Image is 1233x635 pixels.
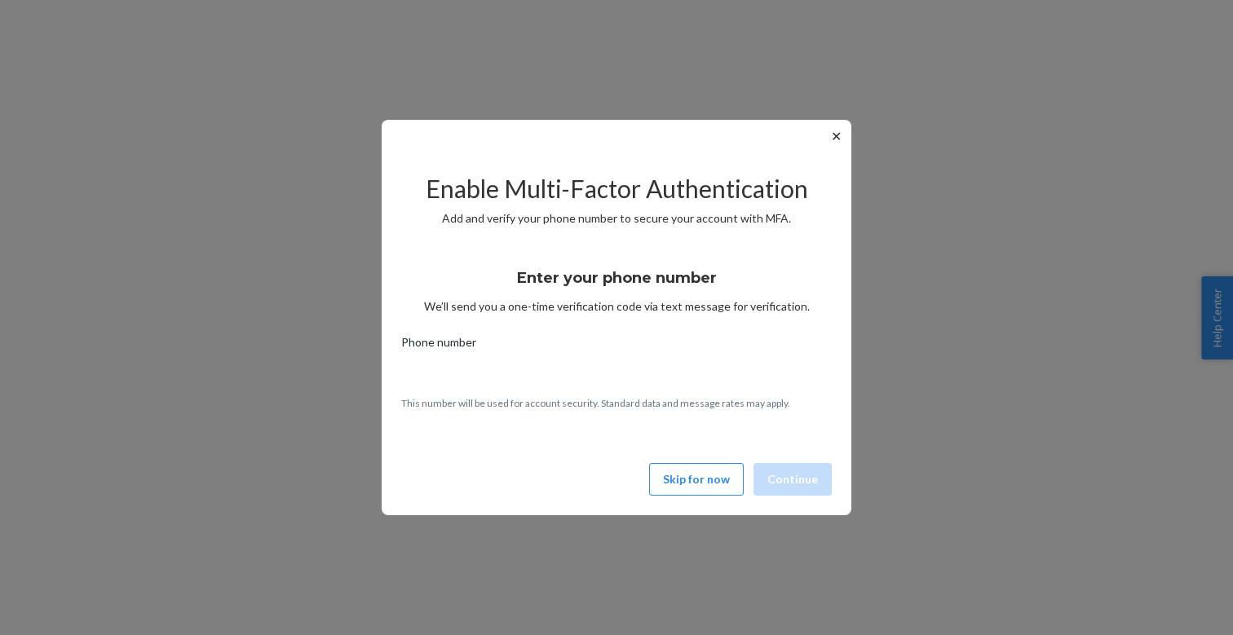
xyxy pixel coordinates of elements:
[649,463,744,496] button: Skip for now
[401,334,476,357] span: Phone number
[753,463,832,496] button: Continue
[828,126,845,146] button: ✕
[401,396,832,410] p: This number will be used for account security. Standard data and message rates may apply.
[401,210,832,227] p: Add and verify your phone number to secure your account with MFA.
[517,267,717,289] h3: Enter your phone number
[401,254,832,315] div: We’ll send you a one-time verification code via text message for verification.
[401,175,832,202] h2: Enable Multi-Factor Authentication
